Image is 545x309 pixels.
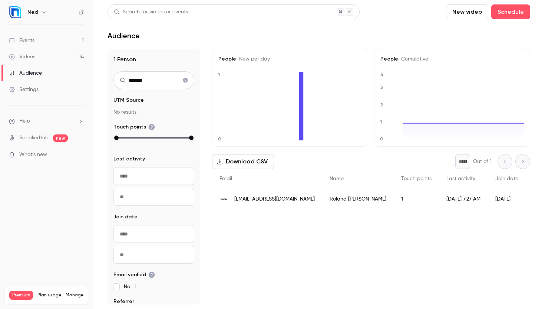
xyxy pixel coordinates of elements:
text: 0 [380,136,383,142]
span: Touch points [401,176,432,181]
span: Plan usage [37,292,61,298]
button: Clear search [179,74,191,86]
div: Roland [PERSON_NAME] [322,189,394,209]
span: No [124,283,136,290]
div: min [114,136,119,140]
p: No results [113,108,194,116]
div: [DATE] 7:27 AM [439,189,488,209]
span: Email verified [113,271,155,279]
h5: People [218,55,362,63]
h6: Nexl [27,9,38,16]
span: Name [330,176,344,181]
span: Cumulative [398,56,428,62]
span: Email [219,176,232,181]
a: SpeakerHub [19,134,49,142]
span: Join date [113,213,138,221]
span: 1 [135,284,136,289]
div: 1 [394,189,439,209]
span: Premium [9,291,33,300]
h1: 1 Person [113,55,194,64]
div: Audience [9,69,42,77]
div: [DATE] [488,189,526,209]
div: Events [9,37,34,44]
span: Last activity [113,155,145,163]
div: Videos [9,53,35,61]
text: 1 [380,119,382,124]
button: Schedule [491,4,530,19]
h1: Audience [108,31,140,40]
text: 4 [380,72,383,77]
span: Referrer [113,298,134,305]
li: help-dropdown-opener [9,117,84,125]
button: New video [446,4,488,19]
span: Help [19,117,30,125]
span: UTM Source [113,97,144,104]
div: Search for videos or events [114,8,188,16]
button: Download CSV [212,154,274,169]
h5: People [380,55,524,63]
p: Out of 1 [473,158,492,165]
span: [EMAIL_ADDRESS][DOMAIN_NAME] [234,195,315,203]
text: 2 [380,102,383,107]
img: deloitte.co.uk [219,197,228,201]
span: New per day [236,56,270,62]
span: new [53,134,68,142]
iframe: Noticeable Trigger [75,152,84,158]
span: Last activity [446,176,475,181]
text: 0 [218,136,221,142]
text: 3 [380,85,383,90]
div: max [189,136,194,140]
text: 1 [218,72,220,77]
span: Touch points [113,123,155,131]
img: Nexl [9,6,21,18]
span: Join date [495,176,518,181]
div: Settings [9,86,39,93]
span: What's new [19,151,47,159]
a: Manage [66,292,83,298]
